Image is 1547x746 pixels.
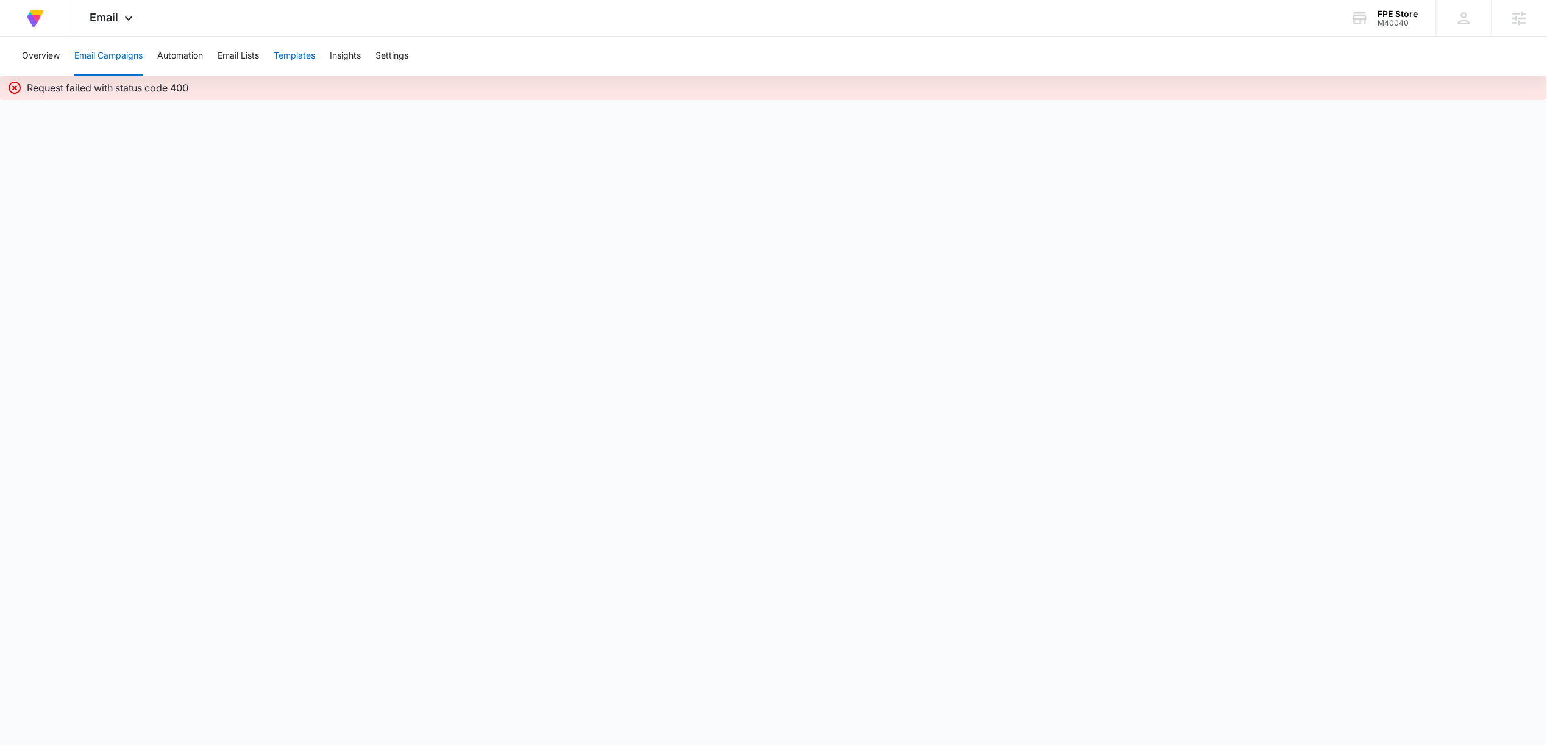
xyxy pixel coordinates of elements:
[74,37,143,76] button: Email Campaigns
[375,37,408,76] button: Settings
[1378,9,1418,19] div: account name
[24,7,46,29] img: Volusion
[90,11,118,24] span: Email
[27,80,188,95] p: Request failed with status code 400
[1378,19,1418,27] div: account id
[330,37,361,76] button: Insights
[157,37,203,76] button: Automation
[22,37,60,76] button: Overview
[274,37,315,76] button: Templates
[218,37,259,76] button: Email Lists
